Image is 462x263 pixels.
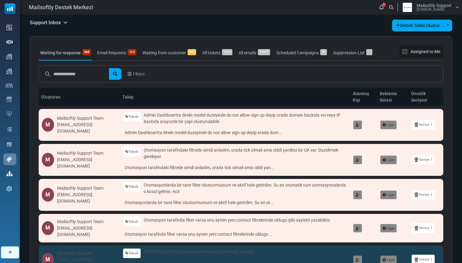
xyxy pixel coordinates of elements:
[57,122,117,134] div: [EMAIL_ADDRESS][DOMAIN_NAME]
[57,150,117,157] div: Mailsoftly Support Team
[275,45,328,60] a: Scheduled Campaigns59
[123,230,347,239] a: Otomasyon tarafinda filter varsa onu aynen yeni contact filtrelerinde oldugu ...
[382,2,386,7] span: 1
[377,3,386,11] a: 1
[201,45,234,60] a: All tickets1314
[412,155,435,164] a: Seviye 1
[188,49,196,55] span: 432
[380,156,397,164] span: 2 gün
[42,153,54,167] div: M
[57,191,117,204] div: [EMAIL_ADDRESS][DOMAIN_NAME]
[95,45,138,60] a: Email Requests365
[123,128,347,137] a: Admin Dashboartta direkt model duzeyinde do not allow sign up deyip orada dom...
[412,120,435,130] a: Seviye 1
[410,48,441,55] label: Assigned to Me
[320,49,327,55] span: 59
[39,88,120,106] th: Oluşturan
[6,157,12,162] img: support-icon-active.svg
[412,190,435,199] a: Seviye 1
[409,88,443,106] th: Öncelik Seviyesi
[380,121,397,129] span: 2 gün
[141,45,198,60] a: Waiting from customer432
[123,147,141,157] a: Teknik
[144,147,347,160] span: Otomasyon tarafindaki filtrede simdi anladim, orada tick olmali ama ciddi yaniltici bir UX var. D...
[6,83,13,87] img: contacts-icon.svg
[5,3,15,14] img: mailsoftly_icon_blue_white.svg
[39,45,92,60] a: Waiting for response368
[6,186,12,191] img: settings-icon.svg
[144,249,254,255] span: [PERSON_NAME] Doğrulama Hakkında ([DOMAIN_NAME])
[42,118,54,132] div: M
[417,8,445,11] span: [DOMAIN_NAME]
[417,3,452,8] span: Mailsoftly Support
[123,112,141,122] a: Teknik
[412,223,435,233] a: Seviye 1
[30,20,68,25] h5: Support Inbox
[258,49,270,55] span: 23527
[57,115,117,122] div: Mailsoftly Support Team
[123,182,141,191] a: Teknik
[42,221,54,235] div: M
[6,97,12,102] img: email-templates-icon.svg
[6,25,12,30] img: dashboard-icon.svg
[380,191,397,199] span: 2 gün
[144,217,330,223] span: Otomasyon tarafinda filter varsa onu aynen yeni contact filtrelerinde oldugu gibi sayisini yazabi...
[57,157,117,169] div: [EMAIL_ADDRESS][DOMAIN_NAME]
[144,112,347,125] span: Admin Dashboartta direkt model duzeyinde do not allow sign up deyip orada domain bazinda ve/veya ...
[6,142,12,147] img: landing_pages.svg
[123,163,347,172] a: Otomasyon tarafindaki filtrede simdi anladim, orada tick olmali ama ciddi yan...
[128,49,136,55] span: 365
[133,71,145,77] span: Filters
[57,185,117,191] div: Mailsoftly Support Team
[123,249,141,258] a: Teknik
[350,88,377,106] th: Atanmış Kişi
[57,225,117,238] div: [EMAIL_ADDRESS][DOMAIN_NAME]
[57,250,117,257] div: Mailsoftly Support
[123,198,347,207] a: Otomasyonlarda bir tane filter olusturmustum ve aktif hale getirdim. Su an ot...
[400,3,415,12] img: User Logo
[42,188,54,202] div: M
[6,126,13,133] img: workflow.svg
[237,45,272,60] a: All emails23527
[120,88,350,106] th: Talep
[144,182,347,195] span: Otomasyonlarda bir tane filter olusturmustum ve aktif hale getirdim. Su an otomatik tum ootmasyon...
[6,68,12,74] img: campaigns-icon.png
[377,88,409,106] th: Bekleme Süresi
[6,111,12,116] img: domain-health-icon.svg
[123,217,141,226] a: Teknik
[400,3,459,12] a: User Logo Mailsoftly Support [DOMAIN_NAME]
[392,20,444,31] a: Destek Talebi Oluştur
[380,224,397,233] span: 2 gün
[332,45,374,60] a: Suppression List
[6,54,12,59] img: campaigns-icon.png
[82,49,91,55] span: 368
[222,49,232,55] span: 1314
[29,3,93,11] span: Mailsoftly Destek Merkezi
[57,219,117,225] div: Mailsoftly Support Team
